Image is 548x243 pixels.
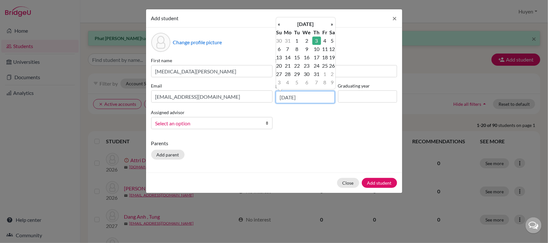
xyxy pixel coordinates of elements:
label: Surname [276,57,397,64]
td: 13 [276,53,283,62]
span: Help [14,4,28,10]
td: 3 [276,78,283,87]
button: Close [337,178,359,188]
td: 29 [293,70,301,78]
td: 30 [301,70,312,78]
th: Sa [329,28,335,37]
td: 21 [283,62,293,70]
td: 15 [293,53,301,62]
td: 7 [312,78,321,87]
td: 22 [293,62,301,70]
span: Add student [151,15,179,21]
td: 5 [329,37,335,45]
span: × [393,13,397,23]
input: dd/mm/yyyy [276,91,335,103]
th: « [276,20,283,28]
td: 8 [293,45,301,53]
th: We [301,28,312,37]
th: [DATE] [283,20,329,28]
td: 25 [321,62,329,70]
td: 6 [301,78,312,87]
td: 5 [293,78,301,87]
th: » [329,20,335,28]
td: 18 [321,53,329,62]
td: 30 [276,37,283,45]
td: 26 [329,62,335,70]
td: 2 [329,70,335,78]
td: 2 [301,37,312,45]
td: 9 [301,45,312,53]
td: 3 [312,37,321,45]
td: 1 [321,70,329,78]
td: 7 [283,45,293,53]
button: Add parent [151,150,185,160]
td: 19 [329,53,335,62]
td: 28 [283,70,293,78]
th: Su [276,28,283,37]
td: 1 [293,37,301,45]
td: 12 [329,45,335,53]
td: 24 [312,62,321,70]
th: Tu [293,28,301,37]
td: 31 [312,70,321,78]
td: 6 [276,45,283,53]
td: 31 [283,37,293,45]
label: First name [151,57,273,64]
label: Graduating year [338,82,397,89]
td: 14 [283,53,293,62]
td: 10 [312,45,321,53]
label: Email [151,82,273,89]
th: Th [312,28,321,37]
button: Add student [362,178,397,188]
div: Profile picture [151,33,170,52]
th: Fr [321,28,329,37]
label: Assigned advisor [151,109,185,116]
td: 20 [276,62,283,70]
th: Mo [283,28,293,37]
td: 9 [329,78,335,87]
span: Select an option [155,119,260,128]
td: 4 [321,37,329,45]
td: 27 [276,70,283,78]
p: Parents [151,139,397,147]
td: 23 [301,62,312,70]
button: Close [387,9,402,27]
td: 11 [321,45,329,53]
td: 16 [301,53,312,62]
td: 8 [321,78,329,87]
td: 4 [283,78,293,87]
td: 17 [312,53,321,62]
